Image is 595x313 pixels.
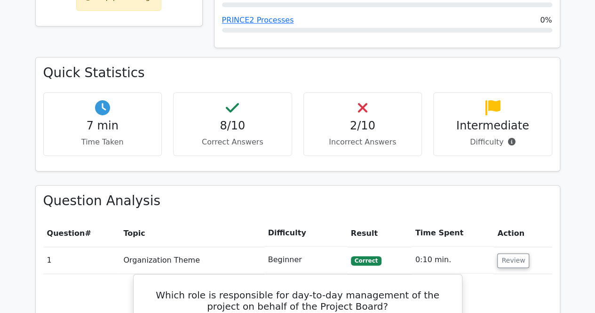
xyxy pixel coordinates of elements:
[43,220,120,247] th: #
[51,119,154,133] h4: 7 min
[347,220,412,247] th: Result
[412,247,494,273] td: 0:10 min.
[264,220,347,247] th: Difficulty
[119,220,264,247] th: Topic
[351,256,381,265] span: Correct
[441,119,544,133] h4: Intermediate
[181,136,284,148] p: Correct Answers
[51,136,154,148] p: Time Taken
[43,65,552,81] h3: Quick Statistics
[493,220,552,247] th: Action
[145,289,451,312] h5: Which role is responsible for day-to-day management of the project on behalf of the Project Board?
[441,136,544,148] p: Difficulty
[43,247,120,273] td: 1
[540,15,552,26] span: 0%
[412,220,494,247] th: Time Spent
[311,119,414,133] h4: 2/10
[181,119,284,133] h4: 8/10
[222,16,294,24] a: PRINCE2 Processes
[43,193,552,209] h3: Question Analysis
[264,247,347,273] td: Beginner
[119,247,264,273] td: Organization Theme
[47,229,85,238] span: Question
[497,253,529,268] button: Review
[311,136,414,148] p: Incorrect Answers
